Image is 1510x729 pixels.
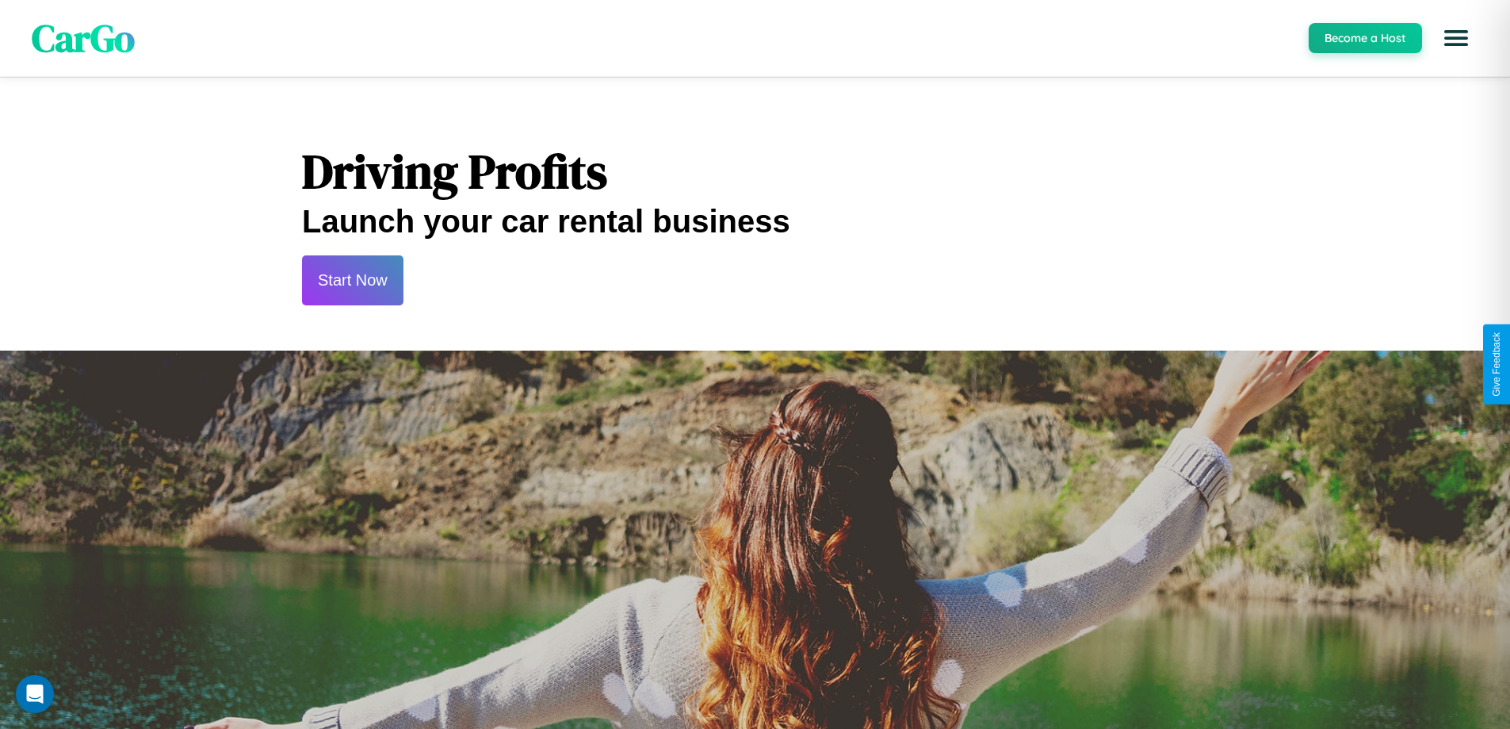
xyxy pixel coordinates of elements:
[32,12,135,64] span: CarGo
[302,204,1208,240] h2: Launch your car rental business
[1491,332,1502,397] div: Give Feedback
[1434,16,1478,60] button: Open menu
[16,675,54,713] div: Open Intercom Messenger
[302,255,403,305] button: Start Now
[1309,23,1422,53] button: Become a Host
[302,139,1208,204] h1: Driving Profits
